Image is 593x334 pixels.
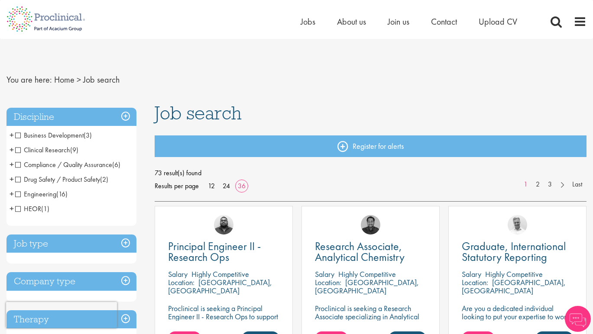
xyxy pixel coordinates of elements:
[6,272,136,291] h3: Company type
[168,241,279,263] a: Principal Engineer II - Research Ops
[6,302,117,328] iframe: reCAPTCHA
[168,277,272,295] p: [GEOGRAPHIC_DATA], [GEOGRAPHIC_DATA]
[15,145,78,154] span: Clinical Research
[315,277,341,287] span: Location:
[10,158,14,171] span: +
[338,269,396,279] p: Highly Competitive
[155,180,199,193] span: Results per page
[155,101,242,125] span: Job search
[155,135,587,157] a: Register for alerts
[83,74,120,85] span: Job search
[6,108,136,126] h3: Discipline
[565,306,591,332] img: Chatbot
[205,181,218,190] a: 12
[15,160,120,169] span: Compliance / Quality Assurance
[462,277,566,295] p: [GEOGRAPHIC_DATA], [GEOGRAPHIC_DATA]
[568,180,587,189] a: Last
[10,187,14,200] span: +
[220,181,233,190] a: 24
[462,241,573,263] a: Graduate, International Statutory Reporting
[508,215,527,234] img: Joshua Bye
[15,175,100,184] span: Drug Safety / Product Safety
[15,145,70,154] span: Clinical Research
[315,239,405,264] span: Research Associate, Analytical Chemistry
[54,74,75,85] a: breadcrumb link
[235,181,249,190] a: 36
[15,189,68,199] span: Engineering
[315,269,334,279] span: Salary
[479,16,517,27] a: Upload CV
[168,269,188,279] span: Salary
[15,131,92,140] span: Business Development
[15,175,108,184] span: Drug Safety / Product Safety
[77,74,81,85] span: >
[15,204,49,213] span: HEOR
[10,128,14,141] span: +
[100,175,108,184] span: (2)
[485,269,543,279] p: Highly Competitive
[155,167,587,180] span: 73 result(s) found
[388,16,409,27] a: Join us
[531,180,544,189] a: 2
[15,131,84,140] span: Business Development
[10,173,14,186] span: +
[15,189,56,199] span: Engineering
[361,215,380,234] img: Mike Raletz
[10,143,14,156] span: +
[6,74,52,85] span: You are here:
[315,277,419,295] p: [GEOGRAPHIC_DATA], [GEOGRAPHIC_DATA]
[168,277,194,287] span: Location:
[10,202,14,215] span: +
[519,180,532,189] a: 1
[315,241,426,263] a: Research Associate, Analytical Chemistry
[168,239,261,264] span: Principal Engineer II - Research Ops
[56,189,68,199] span: (16)
[191,269,249,279] p: Highly Competitive
[462,239,566,264] span: Graduate, International Statutory Reporting
[301,16,315,27] a: Jobs
[462,269,481,279] span: Salary
[112,160,120,169] span: (6)
[544,180,556,189] a: 3
[15,204,41,213] span: HEOR
[70,145,78,154] span: (9)
[15,160,112,169] span: Compliance / Quality Assurance
[214,215,233,234] img: Ashley Bennett
[84,131,92,140] span: (3)
[337,16,366,27] a: About us
[431,16,457,27] a: Contact
[462,304,573,329] p: Are you a dedicated individual looking to put your expertise to work fully flexibly in a hybrid p...
[462,277,488,287] span: Location:
[6,234,136,253] h3: Job type
[41,204,49,213] span: (1)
